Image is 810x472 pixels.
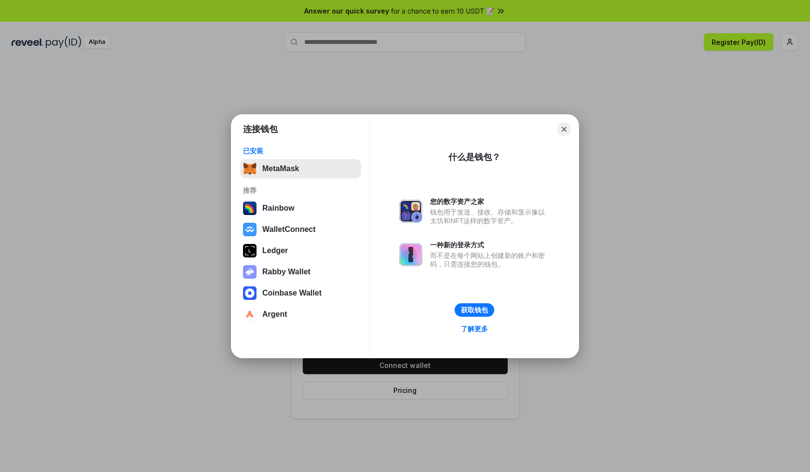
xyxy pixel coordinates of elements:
[243,308,256,321] img: svg+xml,%3Csvg%20width%3D%2228%22%20height%3D%2228%22%20viewBox%3D%220%200%2028%2028%22%20fill%3D...
[455,323,494,335] a: 了解更多
[430,197,550,206] div: 您的数字资产之家
[262,204,295,213] div: Rainbow
[240,305,361,324] button: Argent
[461,324,488,333] div: 了解更多
[243,186,358,195] div: 推荐
[461,306,488,314] div: 获取钱包
[262,289,322,297] div: Coinbase Wallet
[262,164,299,173] div: MetaMask
[430,251,550,269] div: 而不是在每个网站上创建新的账户和密码，只需连接您的钱包。
[240,283,361,303] button: Coinbase Wallet
[243,123,278,135] h1: 连接钱包
[243,265,256,279] img: svg+xml,%3Csvg%20xmlns%3D%22http%3A%2F%2Fwww.w3.org%2F2000%2Fsvg%22%20fill%3D%22none%22%20viewBox...
[448,151,500,163] div: 什么是钱包？
[240,220,361,239] button: WalletConnect
[262,268,310,276] div: Rabby Wallet
[430,208,550,225] div: 钱包用于发送、接收、存储和显示像以太坊和NFT这样的数字资产。
[243,147,358,155] div: 已安装
[240,159,361,178] button: MetaMask
[243,286,256,300] img: svg+xml,%3Csvg%20width%3D%2228%22%20height%3D%2228%22%20viewBox%3D%220%200%2028%2028%22%20fill%3D...
[240,262,361,282] button: Rabby Wallet
[243,202,256,215] img: svg+xml,%3Csvg%20width%3D%22120%22%20height%3D%22120%22%20viewBox%3D%220%200%20120%20120%22%20fil...
[262,246,288,255] div: Ledger
[399,243,422,266] img: svg+xml,%3Csvg%20xmlns%3D%22http%3A%2F%2Fwww.w3.org%2F2000%2Fsvg%22%20fill%3D%22none%22%20viewBox...
[557,122,571,136] button: Close
[240,241,361,260] button: Ledger
[240,199,361,218] button: Rainbow
[243,162,256,175] img: svg+xml,%3Csvg%20fill%3D%22none%22%20height%3D%2233%22%20viewBox%3D%220%200%2035%2033%22%20width%...
[455,303,494,317] button: 获取钱包
[262,225,316,234] div: WalletConnect
[243,244,256,257] img: svg+xml,%3Csvg%20xmlns%3D%22http%3A%2F%2Fwww.w3.org%2F2000%2Fsvg%22%20width%3D%2228%22%20height%3...
[399,200,422,223] img: svg+xml,%3Csvg%20xmlns%3D%22http%3A%2F%2Fwww.w3.org%2F2000%2Fsvg%22%20fill%3D%22none%22%20viewBox...
[430,241,550,249] div: 一种新的登录方式
[243,223,256,236] img: svg+xml,%3Csvg%20width%3D%2228%22%20height%3D%2228%22%20viewBox%3D%220%200%2028%2028%22%20fill%3D...
[262,310,287,319] div: Argent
